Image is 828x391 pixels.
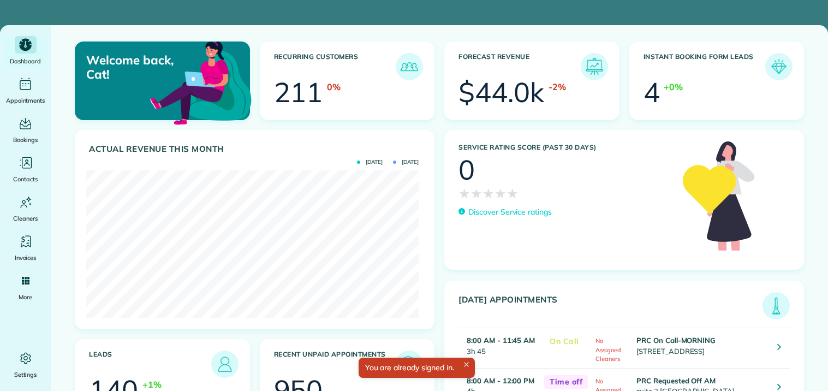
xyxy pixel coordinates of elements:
[644,79,660,106] div: 4
[634,328,769,369] td: [STREET_ADDRESS]
[664,80,683,93] div: +0%
[398,56,420,78] img: icon_recurring_customers-cf858462ba22bcd05b5a5880d41d6543d210077de5bb9ebc9590e49fd87d84ed.png
[4,233,46,263] a: Invoices
[142,378,162,391] div: +1%
[470,183,482,203] span: ★
[13,134,38,145] span: Bookings
[468,206,552,218] p: Discover Service ratings
[15,252,37,263] span: Invoices
[482,183,495,203] span: ★
[10,56,41,67] span: Dashboard
[357,159,383,165] span: [DATE]
[89,144,423,154] h3: Actual Revenue this month
[274,79,323,106] div: 211
[544,375,588,389] span: Time off
[467,376,534,385] strong: 8:00 AM - 12:00 PM
[467,336,535,345] strong: 8:00 AM - 11:45 AM
[458,156,475,183] div: 0
[4,154,46,185] a: Contacts
[274,53,396,80] h3: Recurring Customers
[458,328,539,369] td: 3h 45
[274,351,396,378] h3: Recent unpaid appointments
[768,56,790,78] img: icon_form_leads-04211a6a04a5b2264e4ee56bc0799ec3eb69b7e499cbb523a139df1d13a81ae0.png
[636,376,716,385] strong: PRC Requested Off AM
[13,213,38,224] span: Cleaners
[4,75,46,106] a: Appointments
[458,206,552,218] a: Discover Service ratings
[636,336,716,345] strong: PRC On Call-MORNING
[644,53,766,80] h3: Instant Booking Form Leads
[544,335,585,348] span: On Call
[583,56,605,78] img: icon_forecast_revenue-8c13a41c7ed35a8dcfafea3cbb826a0462acb37728057bba2d056411b612bbbe.png
[4,36,46,67] a: Dashboard
[4,349,46,380] a: Settings
[14,369,37,380] span: Settings
[549,80,566,93] div: -2%
[495,183,507,203] span: ★
[765,295,787,317] img: icon_todays_appointments-901f7ab196bb0bea1936b74009e4eb5ffbc2d2711fa7634e0d609ed5ef32b18b.png
[148,29,254,135] img: dashboard_welcome-42a62b7d889689a78055ac9021e634bf52bae3f8056760290aed330b23ab8690.png
[458,295,763,319] h3: [DATE] Appointments
[4,115,46,145] a: Bookings
[19,292,32,303] span: More
[89,351,211,378] h3: Leads
[507,183,519,203] span: ★
[595,337,621,363] span: No Assigned Cleaners
[458,183,470,203] span: ★
[458,53,581,80] h3: Forecast Revenue
[458,144,672,151] h3: Service Rating score (past 30 days)
[393,159,419,165] span: [DATE]
[358,358,474,378] div: You are already signed in.
[86,53,193,82] p: Welcome back, Cat!
[6,95,45,106] span: Appointments
[327,80,341,93] div: 0%
[13,174,38,185] span: Contacts
[4,193,46,224] a: Cleaners
[398,353,420,375] img: icon_unpaid_appointments-47b8ce3997adf2238b356f14209ab4cced10bd1f174958f3ca8f1d0dd7fffeee.png
[214,353,236,375] img: icon_leads-1bed01f49abd5b7fead27621c3d59655bb73ed531f8eeb49469d10e621d6b896.png
[458,79,544,106] div: $44.0k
